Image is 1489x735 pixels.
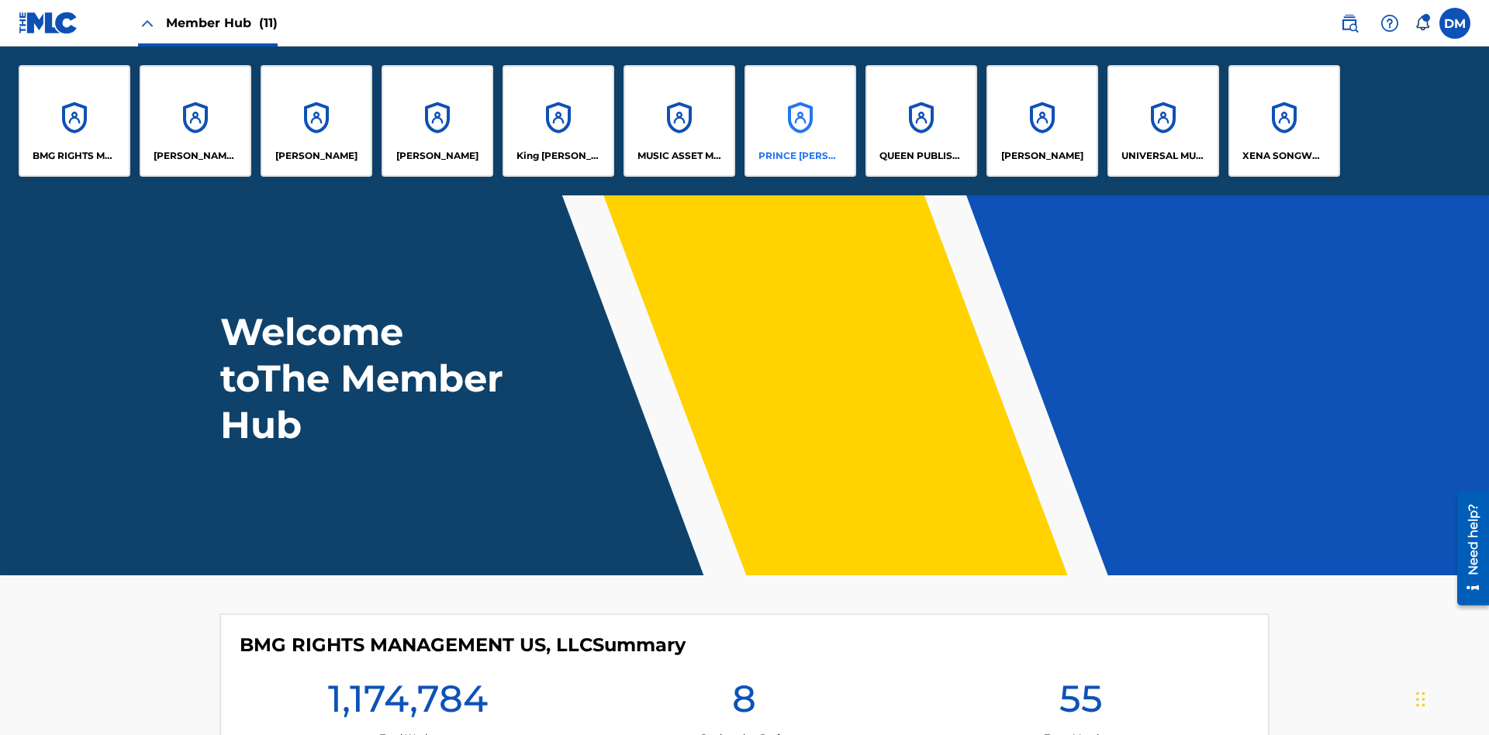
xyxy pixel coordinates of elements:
a: Accounts[PERSON_NAME] SONGWRITER [140,65,251,177]
a: Accounts[PERSON_NAME] [261,65,372,177]
a: Public Search [1334,8,1365,39]
p: King McTesterson [516,149,601,163]
div: User Menu [1439,8,1470,39]
a: AccountsPRINCE [PERSON_NAME] [744,65,856,177]
p: RONALD MCTESTERSON [1001,149,1083,163]
h1: 8 [732,675,756,731]
p: XENA SONGWRITER [1242,149,1327,163]
img: Close [138,14,157,33]
span: (11) [259,16,278,30]
p: MUSIC ASSET MANAGEMENT (MAM) [637,149,722,163]
a: Accounts[PERSON_NAME] [986,65,1098,177]
div: Drag [1416,676,1425,723]
h1: 1,174,784 [328,675,488,731]
p: BMG RIGHTS MANAGEMENT US, LLC [33,149,117,163]
a: AccountsMUSIC ASSET MANAGEMENT (MAM) [624,65,735,177]
h1: 55 [1059,675,1103,731]
a: AccountsQUEEN PUBLISHA [865,65,977,177]
a: AccountsXENA SONGWRITER [1228,65,1340,177]
img: MLC Logo [19,12,78,34]
p: QUEEN PUBLISHA [879,149,964,163]
a: AccountsKing [PERSON_NAME] [503,65,614,177]
iframe: Chat Widget [1411,661,1489,735]
span: Member Hub [166,14,278,32]
p: UNIVERSAL MUSIC PUB GROUP [1121,149,1206,163]
img: help [1380,14,1399,33]
p: ELVIS COSTELLO [275,149,358,163]
a: AccountsBMG RIGHTS MANAGEMENT US, LLC [19,65,130,177]
a: AccountsUNIVERSAL MUSIC PUB GROUP [1107,65,1219,177]
h1: Welcome to The Member Hub [220,309,510,448]
p: CLEO SONGWRITER [154,149,238,163]
img: search [1340,14,1359,33]
div: Help [1374,8,1405,39]
a: Accounts[PERSON_NAME] [382,65,493,177]
h4: BMG RIGHTS MANAGEMENT US, LLC [240,633,686,657]
p: EYAMA MCSINGER [396,149,478,163]
div: Notifications [1415,16,1430,31]
iframe: Resource Center [1446,486,1489,613]
p: PRINCE MCTESTERSON [758,149,843,163]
